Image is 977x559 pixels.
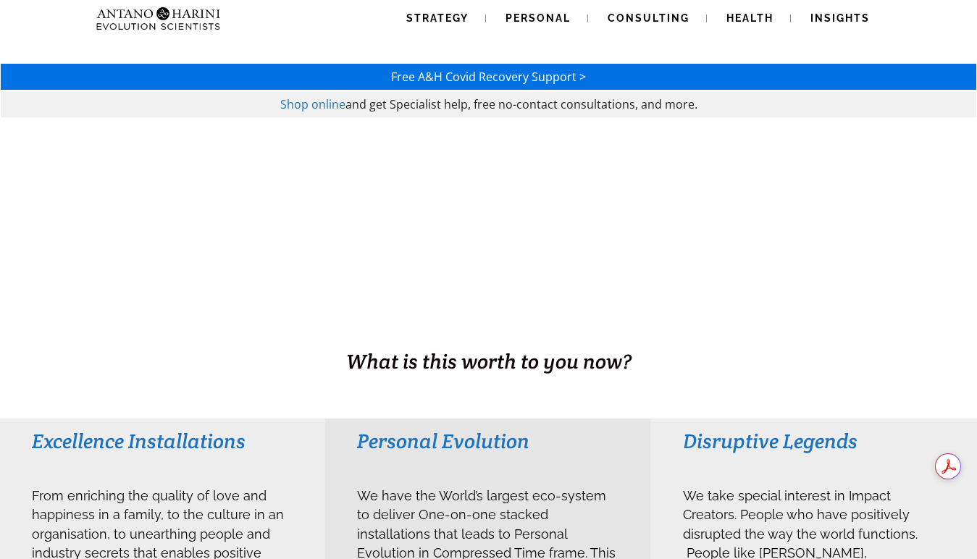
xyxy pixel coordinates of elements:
span: Insights [810,12,870,24]
a: Shop online [280,96,345,112]
span: Strategy [406,12,469,24]
h3: Personal Evolution [357,428,619,454]
span: and get Specialist help, free no-contact consultations, and more. [345,96,697,112]
span: What is this worth to you now? [346,348,632,374]
span: Health [726,12,773,24]
span: Personal [506,12,571,24]
h3: Disruptive Legends [683,428,944,454]
h1: BUSINESS. HEALTH. Family. Legacy [1,316,976,347]
h3: Excellence Installations [32,428,293,454]
a: Free A&H Covid Recovery Support > [391,69,586,85]
span: Consulting [608,12,689,24]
